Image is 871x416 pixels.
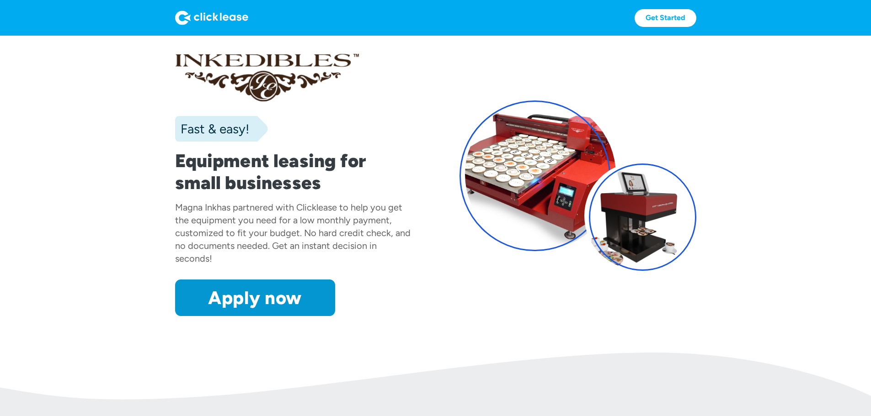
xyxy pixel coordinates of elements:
[175,202,411,264] div: has partnered with Clicklease to help you get the equipment you need for a low monthly payment, c...
[175,120,249,138] div: Fast & easy!
[635,9,696,27] a: Get Started
[175,279,335,316] a: Apply now
[175,150,412,194] h1: Equipment leasing for small businesses
[175,202,217,213] div: Magna Ink
[175,11,248,25] img: Logo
